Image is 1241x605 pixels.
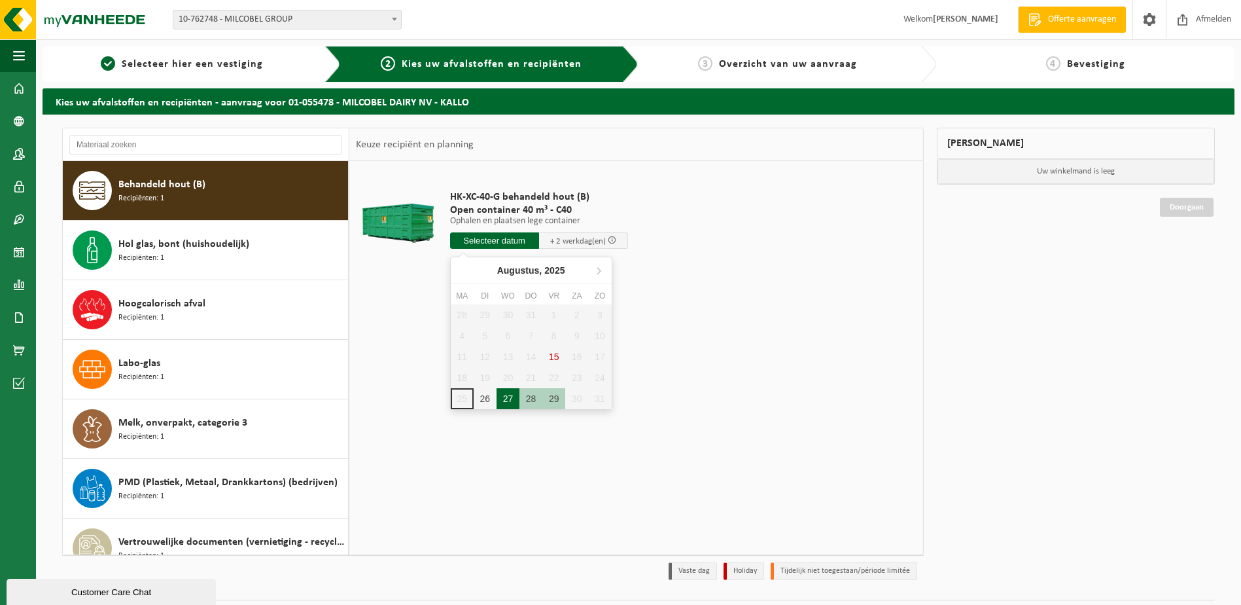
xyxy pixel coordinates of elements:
[118,550,164,562] span: Recipiënten: 1
[1046,56,1060,71] span: 4
[63,161,349,221] button: Behandeld hout (B) Recipiënten: 1
[63,280,349,340] button: Hoogcalorisch afval Recipiënten: 1
[492,260,570,281] div: Augustus,
[118,534,345,550] span: Vertrouwelijke documenten (vernietiging - recyclage)
[118,431,164,443] span: Recipiënten: 1
[937,128,1215,159] div: [PERSON_NAME]
[7,576,218,605] iframe: chat widget
[497,289,519,302] div: wo
[173,10,401,29] span: 10-762748 - MILCOBEL GROUP
[63,459,349,519] button: PMD (Plastiek, Metaal, Drankkartons) (bedrijven) Recipiënten: 1
[118,296,205,312] span: Hoogcalorisch afval
[1045,13,1119,26] span: Offerte aanvragen
[451,289,474,302] div: ma
[118,475,338,490] span: PMD (Plastiek, Metaal, Drankkartons) (bedrijven)
[669,562,717,580] li: Vaste dag
[118,236,249,252] span: Hol glas, bont (huishoudelijk)
[118,490,164,503] span: Recipiënten: 1
[698,56,712,71] span: 3
[588,289,611,302] div: zo
[173,10,402,29] span: 10-762748 - MILCOBEL GROUP
[118,415,247,431] span: Melk, onverpakt, categorie 3
[63,519,349,577] button: Vertrouwelijke documenten (vernietiging - recyclage) Recipiënten: 1
[474,388,497,409] div: 26
[771,562,917,580] li: Tijdelijk niet toegestaan/période limitée
[43,88,1234,114] h2: Kies uw afvalstoffen en recipiënten - aanvraag voor 01-055478 - MILCOBEL DAIRY NV - KALLO
[118,177,205,192] span: Behandeld hout (B)
[497,388,519,409] div: 27
[937,159,1215,184] p: Uw winkelmand is leeg
[1067,59,1125,69] span: Bevestiging
[450,191,628,204] span: HK-XC-40-G behandeld hout (B)
[933,14,998,24] strong: [PERSON_NAME]
[49,56,315,72] a: 1Selecteer hier een vestiging
[565,289,588,302] div: za
[63,340,349,399] button: Labo-glas Recipiënten: 1
[450,217,628,226] p: Ophalen en plaatsen lege container
[474,289,497,302] div: di
[1160,198,1214,217] a: Doorgaan
[118,252,164,265] span: Recipiënten: 1
[542,289,565,302] div: vr
[349,128,480,161] div: Keuze recipiënt en planning
[724,562,764,580] li: Holiday
[63,221,349,280] button: Hol glas, bont (huishoudelijk) Recipiënten: 1
[519,289,542,302] div: do
[402,59,582,69] span: Kies uw afvalstoffen en recipiënten
[63,399,349,459] button: Melk, onverpakt, categorie 3 Recipiënten: 1
[118,312,164,324] span: Recipiënten: 1
[118,192,164,205] span: Recipiënten: 1
[118,356,160,371] span: Labo-glas
[381,56,395,71] span: 2
[450,232,539,249] input: Selecteer datum
[122,59,263,69] span: Selecteer hier een vestiging
[1018,7,1126,33] a: Offerte aanvragen
[519,388,542,409] div: 28
[69,135,342,155] input: Materiaal zoeken
[118,371,164,384] span: Recipiënten: 1
[542,388,565,409] div: 29
[450,204,628,217] span: Open container 40 m³ - C40
[101,56,115,71] span: 1
[719,59,857,69] span: Overzicht van uw aanvraag
[544,266,565,275] i: 2025
[550,237,606,246] span: + 2 werkdag(en)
